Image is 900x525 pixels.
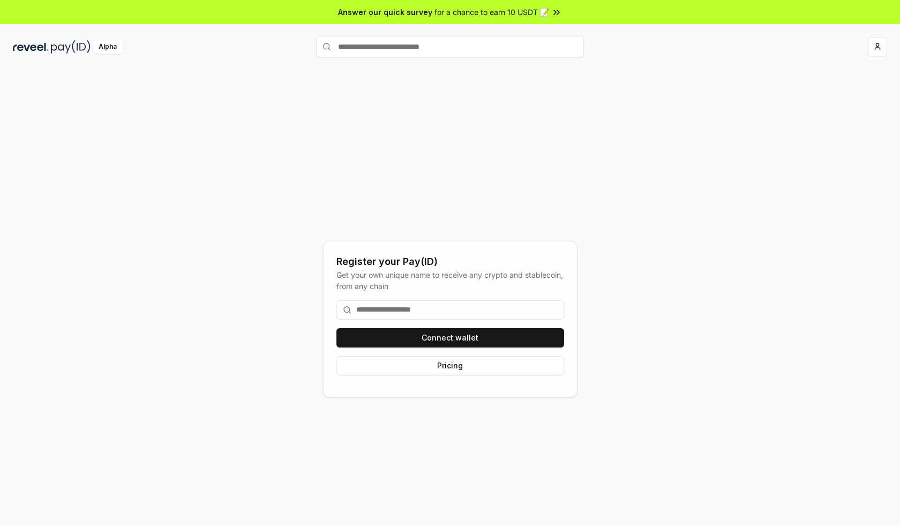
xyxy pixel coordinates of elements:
[434,6,549,18] span: for a chance to earn 10 USDT 📝
[336,269,564,292] div: Get your own unique name to receive any crypto and stablecoin, from any chain
[338,6,432,18] span: Answer our quick survey
[336,356,564,375] button: Pricing
[336,328,564,347] button: Connect wallet
[336,254,564,269] div: Register your Pay(ID)
[93,40,123,54] div: Alpha
[51,40,91,54] img: pay_id
[13,40,49,54] img: reveel_dark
